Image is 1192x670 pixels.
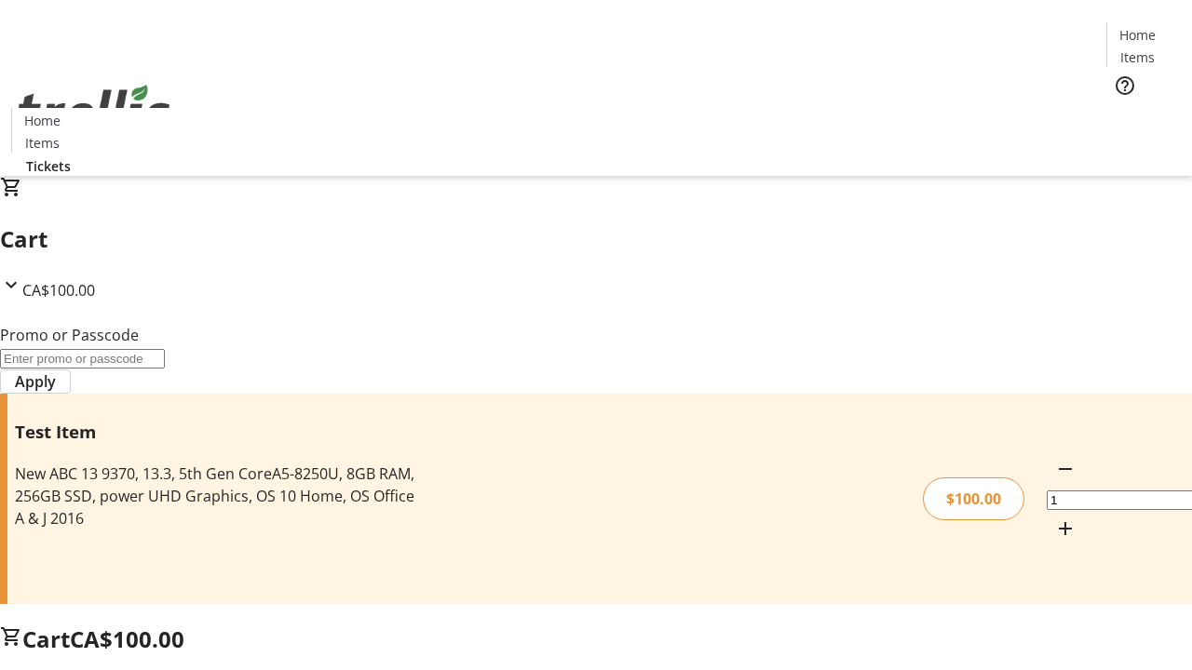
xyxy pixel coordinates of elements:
[70,623,184,654] span: CA$100.00
[15,419,422,445] h3: Test Item
[22,280,95,301] span: CA$100.00
[923,477,1024,520] div: $100.00
[1106,67,1144,104] button: Help
[1106,108,1181,127] a: Tickets
[15,370,56,393] span: Apply
[1107,25,1167,45] a: Home
[26,156,71,176] span: Tickets
[11,64,177,157] img: Orient E2E Organization DZeOS9eTtn's Logo
[12,133,72,153] a: Items
[24,111,61,130] span: Home
[1119,25,1156,45] span: Home
[1047,510,1084,547] button: Increment by one
[1107,47,1167,67] a: Items
[11,156,86,176] a: Tickets
[1120,47,1155,67] span: Items
[1047,450,1084,488] button: Decrement by one
[25,133,60,153] span: Items
[1121,108,1166,127] span: Tickets
[15,462,422,529] div: New ABC 13 9370, 13.3, 5th Gen CoreA5-8250U, 8GB RAM, 256GB SSD, power UHD Graphics, OS 10 Home, ...
[12,111,72,130] a: Home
